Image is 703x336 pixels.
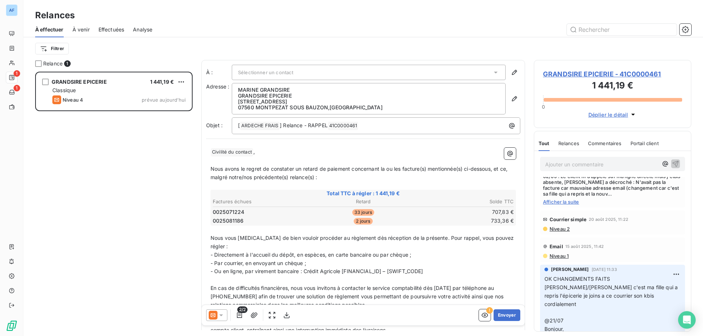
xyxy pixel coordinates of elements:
button: Filtrer [35,43,69,54]
span: À effectuer [35,26,64,33]
span: - Directement à l'accueil du dépôt, en espèces, en carte bancaire ou par chèque ; [211,252,411,258]
th: Factures échues [212,198,312,205]
span: Portail client [631,140,659,146]
span: Adresse : [206,83,229,90]
span: À venir [72,26,90,33]
span: [DATE] 11:33 [592,267,617,272]
span: 1 [14,70,20,77]
span: OK CHANGEMENTS FAITS [PERSON_NAME]/[PERSON_NAME] c'est ma fille qui a repris l'épicerie je joins ... [544,276,679,299]
span: 33 jours [352,209,374,216]
span: 1 [14,85,20,91]
h3: 1 441,19 € [543,79,682,94]
span: 0025081186 [213,217,244,224]
span: , [253,148,255,155]
span: 15 août 2025, 11:42 [565,244,604,249]
p: 07560 MONTPEZAT SOUS BAUZON , [GEOGRAPHIC_DATA] [238,105,499,110]
span: 2 jours [354,218,372,224]
span: 2/2 [237,306,248,313]
div: Open Intercom Messenger [678,311,696,329]
td: 707,83 € [414,208,514,216]
span: ] Relance - RAPPEL [280,122,328,128]
button: Déplier le détail [586,110,639,119]
span: [PERSON_NAME] [551,266,589,273]
span: Niveau 1 [549,253,569,259]
span: Commentaires [588,140,622,146]
label: À : [206,69,232,76]
span: GRANDSIRE EPICERIE - 41C0000461 [543,69,682,79]
span: Analyse [133,26,152,33]
h3: Relances [35,9,75,22]
span: - Ou en ligne, par virement bancaire : Crédit Agricole [FINANCIAL_ID] – [SWIFT_CODE] [211,268,423,274]
td: 733,36 € [414,217,514,225]
div: grid [35,72,193,336]
span: 02/09 : Le client m'a appelé sur ma ligne directe mais j'étais absente, [PERSON_NAME] a décroché ... [543,173,682,197]
img: Logo LeanPay [6,320,18,332]
input: Rechercher [567,24,677,35]
span: Niveau 4 [63,97,83,103]
th: Solde TTC [414,198,514,205]
span: Sélectionner un contact [238,69,293,75]
span: 1 441,19 € [150,79,174,85]
span: Relances [558,140,579,146]
span: Courrier simple [550,216,587,222]
p: [STREET_ADDRESS] [238,99,499,105]
button: Envoyer [494,309,520,321]
span: 41C0000461 [328,122,358,130]
span: 1 [64,60,71,67]
span: Objet : [206,122,223,128]
span: ARDECHE FRAIS [240,122,279,130]
span: Nous avons le regret de constater un retard de paiement concernant la ou les facture(s) mentionné... [211,166,509,180]
div: AF [6,4,18,16]
span: [ [238,122,240,128]
span: GRANDSIRE EPICERIE [52,79,107,85]
span: - Par courrier, en envoyant un chèque ; [211,260,306,266]
span: Email [550,243,563,249]
span: 20 août 2025, 11:22 [589,217,628,222]
span: Total TTC à régler : 1 441,19 € [212,190,515,197]
span: 0 [542,104,545,110]
p: GRANDSIRE EPICERIE [238,93,499,99]
th: Retard [313,198,413,205]
span: Nous vous [MEDICAL_DATA] de bien vouloir procéder au règlement dès réception de la présente. Pour... [211,235,516,249]
span: Niveau 2 [549,226,570,232]
span: 0025071224 [213,208,245,216]
span: Tout [539,140,550,146]
p: MARINE GRANDSIRE [238,87,499,93]
span: Effectuées [98,26,124,33]
span: En cas de difficultés financières, nous vous invitons à contacter le service comptabilité dès [DA... [211,285,505,308]
span: Afficher la suite [543,199,682,205]
span: Classique [52,87,76,93]
span: Relance [43,60,63,67]
span: Civilité du contact [211,148,253,156]
span: Déplier le détail [588,111,628,118]
span: prévue aujourd’hui [142,97,186,103]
